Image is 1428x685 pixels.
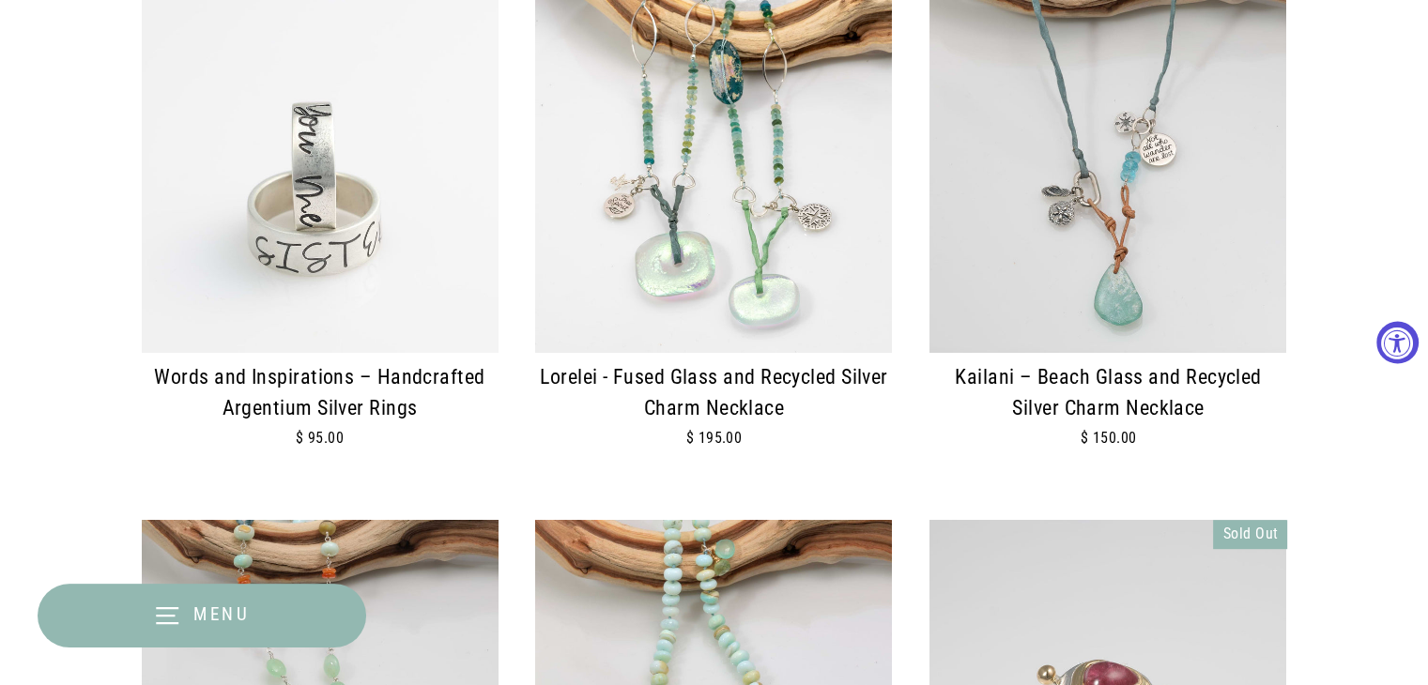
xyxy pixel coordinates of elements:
span: Menu [193,603,251,625]
div: Kailani – Beach Glass and Recycled Silver Charm Necklace [929,362,1286,424]
div: Sold Out [1213,520,1287,548]
button: Accessibility Widget, click to open [1376,322,1419,364]
span: $ 150.00 [1081,429,1137,447]
span: $ 95.00 [296,429,344,447]
div: Lorelei - Fused Glass and Recycled Silver Charm Necklace [535,362,892,424]
span: $ 195.00 [686,429,743,447]
button: Menu [38,584,366,647]
div: Words and Inspirations – Handcrafted Argentium Silver Rings [142,362,499,424]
